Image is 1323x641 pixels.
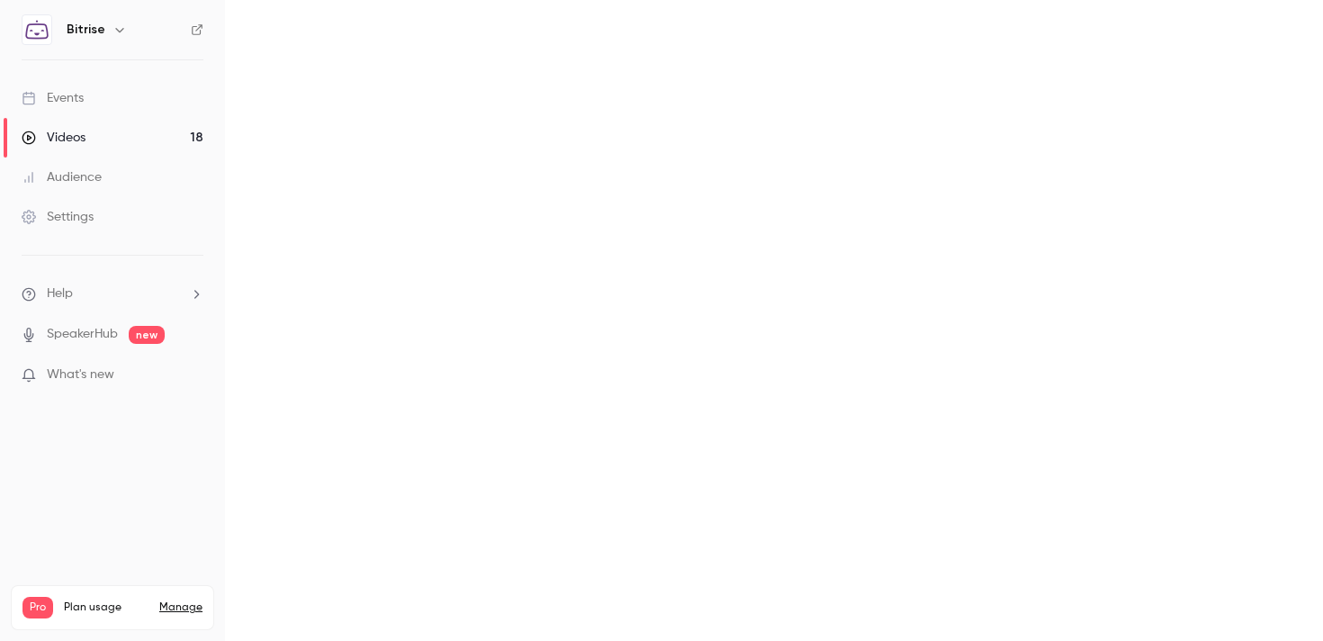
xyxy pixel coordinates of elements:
p: / 300 [165,618,202,635]
a: SpeakerHub [47,325,118,344]
li: help-dropdown-opener [22,284,203,303]
h6: Bitrise [67,21,105,39]
span: new [129,326,165,344]
p: Videos [22,618,57,635]
span: Plan usage [64,600,148,615]
div: Audience [22,168,102,186]
span: What's new [47,366,114,384]
a: Manage [159,600,202,615]
span: Pro [22,597,53,618]
div: Videos [22,129,85,147]
span: Help [47,284,73,303]
iframe: Noticeable Trigger [182,367,203,384]
div: Events [22,89,84,107]
div: Settings [22,208,94,226]
img: Bitrise [22,15,51,44]
span: 18 [165,621,175,632]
